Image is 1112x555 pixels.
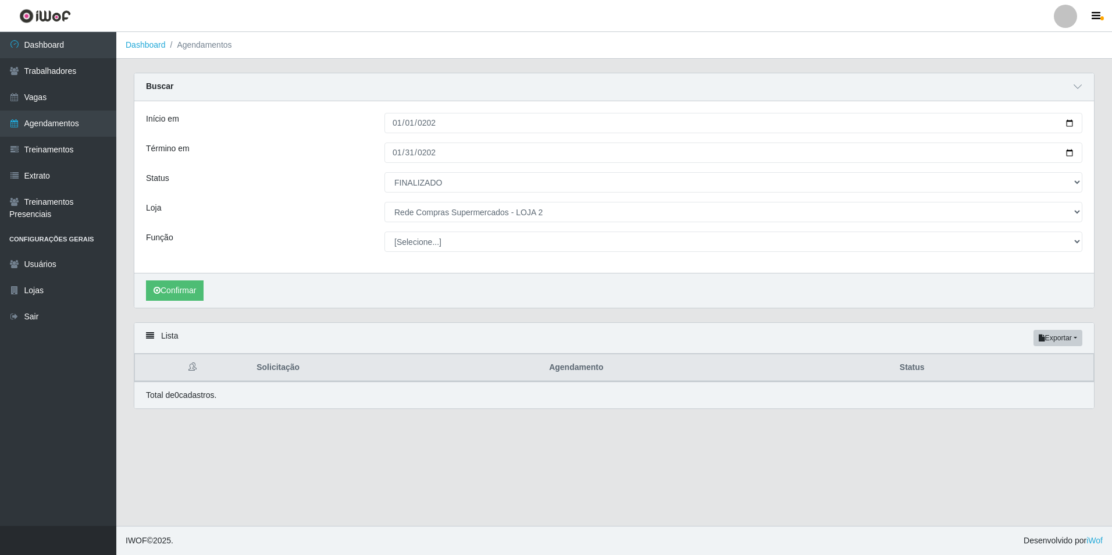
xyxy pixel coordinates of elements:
button: Exportar [1033,330,1082,346]
th: Agendamento [542,354,893,382]
img: CoreUI Logo [19,9,71,23]
p: Total de 0 cadastros. [146,389,216,401]
strong: Buscar [146,81,173,91]
label: Função [146,232,173,244]
span: Desenvolvido por [1024,535,1103,547]
a: iWof [1086,536,1103,545]
label: Status [146,172,169,184]
div: Lista [134,323,1094,354]
th: Status [893,354,1094,382]
span: © 2025 . [126,535,173,547]
label: Loja [146,202,161,214]
button: Confirmar [146,280,204,301]
a: Dashboard [126,40,166,49]
label: Término em [146,143,190,155]
th: Solicitação [250,354,542,382]
nav: breadcrumb [116,32,1112,59]
input: 00/00/0000 [384,113,1082,133]
li: Agendamentos [166,39,232,51]
input: 00/00/0000 [384,143,1082,163]
label: Início em [146,113,179,125]
span: IWOF [126,536,147,545]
